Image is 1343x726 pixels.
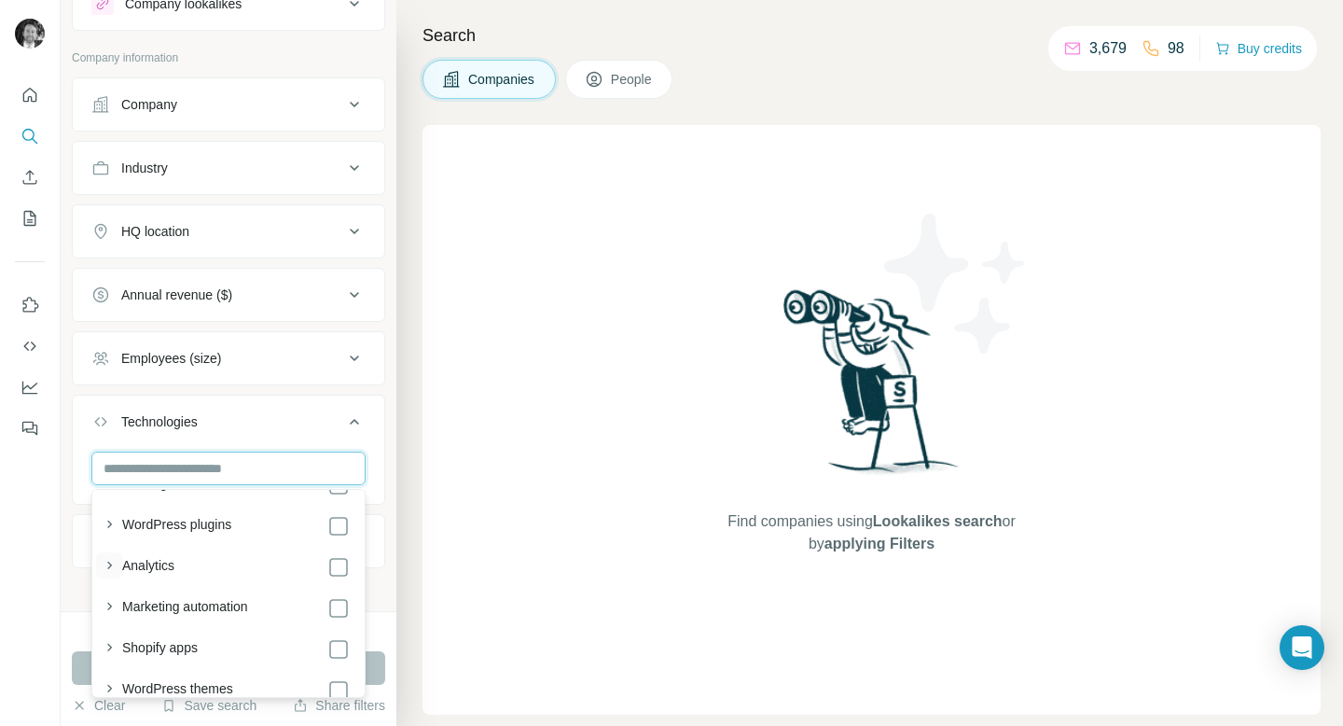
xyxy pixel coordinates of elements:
[293,696,385,715] button: Share filters
[73,82,384,127] button: Company
[15,161,45,194] button: Enrich CSV
[15,202,45,235] button: My lists
[122,597,248,620] label: Marketing automation
[422,22,1321,49] h4: Search
[1280,625,1324,670] div: Open Intercom Messenger
[122,515,231,538] label: WordPress plugins
[73,272,384,317] button: Annual revenue ($)
[15,19,45,49] img: Avatar
[15,119,45,153] button: Search
[121,222,189,241] div: HQ location
[15,329,45,363] button: Use Surfe API
[122,679,233,702] label: WordPress themes
[161,696,256,715] button: Save search
[15,78,45,112] button: Quick start
[872,200,1040,368] img: Surfe Illustration - Stars
[1215,35,1302,62] button: Buy credits
[775,285,969,493] img: Surfe Illustration - Woman searching with binoculars
[72,696,125,715] button: Clear
[121,95,177,114] div: Company
[722,510,1020,555] span: Find companies using or by
[121,286,232,304] div: Annual revenue ($)
[824,536,935,551] span: applying Filters
[72,49,385,66] p: Company information
[15,412,45,445] button: Feedback
[1168,37,1184,60] p: 98
[73,209,384,254] button: HQ location
[1089,37,1127,60] p: 3,679
[468,70,536,89] span: Companies
[73,336,384,381] button: Employees (size)
[73,399,384,452] button: Technologies
[873,513,1003,529] span: Lookalikes search
[15,370,45,404] button: Dashboard
[121,349,221,368] div: Employees (size)
[611,70,654,89] span: People
[73,519,384,564] button: Keywords
[73,146,384,190] button: Industry
[121,159,168,177] div: Industry
[122,638,198,661] label: Shopify apps
[15,288,45,322] button: Use Surfe on LinkedIn
[121,412,198,431] div: Technologies
[122,556,174,579] label: Analytics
